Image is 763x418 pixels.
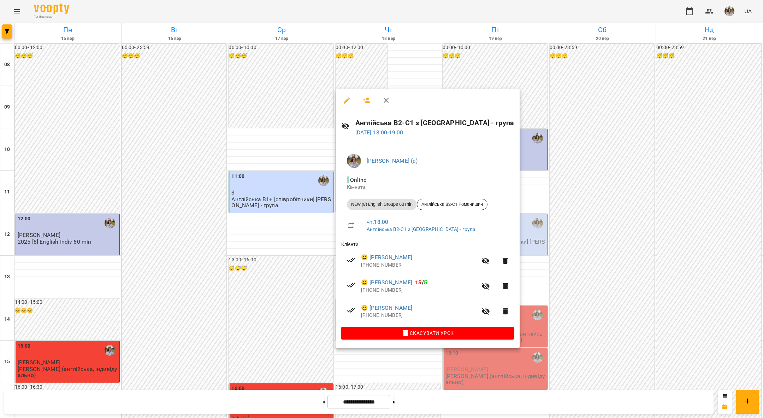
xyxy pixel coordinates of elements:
[347,281,355,290] svg: Візит сплачено
[361,278,412,287] a: 😀 [PERSON_NAME]
[415,279,421,286] span: 15
[417,199,487,210] div: Англійська В2-С1 Романишин
[341,241,514,327] ul: Клієнти
[361,262,477,269] p: [PHONE_NUMBER]
[367,226,475,232] a: Англійська В2-С1 з [GEOGRAPHIC_DATA] - група
[415,279,427,286] b: /
[347,256,355,264] svg: Візит сплачено
[347,184,508,191] p: Кімната
[355,129,403,136] a: [DATE] 18:00-19:00
[347,176,368,183] span: - Online
[361,304,412,312] a: 😀 [PERSON_NAME]
[367,219,388,225] a: чт , 18:00
[347,154,361,168] img: 2afcea6c476e385b61122795339ea15c.jpg
[347,306,355,315] svg: Візит сплачено
[347,329,508,337] span: Скасувати Урок
[361,312,477,319] p: [PHONE_NUMBER]
[341,327,514,339] button: Скасувати Урок
[361,253,412,262] a: 😀 [PERSON_NAME]
[367,157,418,164] a: [PERSON_NAME] (а)
[355,117,514,128] h6: Англійська В2-С1 з [GEOGRAPHIC_DATA] - група
[361,287,477,294] p: [PHONE_NUMBER]
[347,201,417,208] span: NEW (8) English Groups 60 min
[424,279,427,286] span: 5
[417,201,487,208] span: Англійська В2-С1 Романишин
